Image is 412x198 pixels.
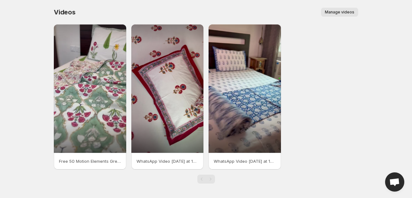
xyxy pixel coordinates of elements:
div: Open chat [385,172,404,192]
button: Manage videos [321,8,358,17]
span: Videos [54,8,76,16]
span: Manage videos [325,10,354,15]
p: Free 50 Motion Elements Green Screen Splash Animation Cartoon Shapes Explosion [59,158,121,164]
p: WhatsApp Video [DATE] at 162138 [214,158,276,164]
nav: Pagination [197,175,215,184]
p: WhatsApp Video [DATE] at 162228 [136,158,199,164]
